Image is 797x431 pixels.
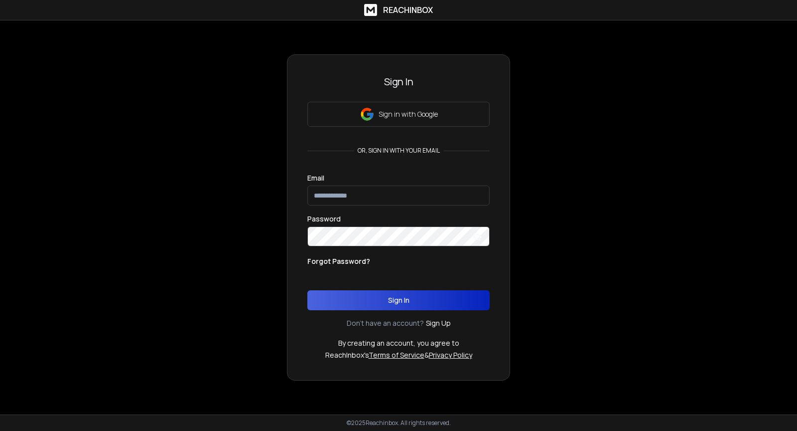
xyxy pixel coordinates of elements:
[307,75,490,89] h3: Sign In
[347,318,424,328] p: Don't have an account?
[369,350,424,360] a: Terms of Service
[429,350,472,360] a: Privacy Policy
[379,109,438,119] p: Sign in with Google
[354,147,444,155] p: or, sign in with your email
[307,175,324,182] label: Email
[347,419,451,427] p: © 2025 Reachinbox. All rights reserved.
[338,338,459,348] p: By creating an account, you agree to
[307,215,341,222] label: Password
[325,350,472,360] p: ReachInbox's &
[426,318,451,328] a: Sign Up
[307,102,490,127] button: Sign in with Google
[307,290,490,310] button: Sign In
[383,4,433,16] h1: ReachInbox
[364,4,433,16] a: ReachInbox
[307,256,370,266] p: Forgot Password?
